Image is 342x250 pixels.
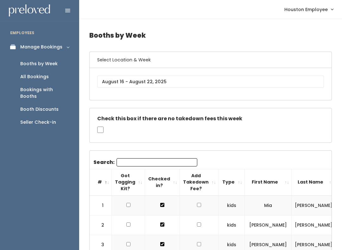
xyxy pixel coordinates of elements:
[20,106,59,113] div: Booth Discounts
[245,215,292,235] td: [PERSON_NAME]
[292,196,336,216] td: [PERSON_NAME]
[20,44,62,50] div: Manage Bookings
[20,86,69,100] div: Bookings with Booths
[218,169,245,195] th: Type: activate to sort column ascending
[90,196,112,216] td: 1
[292,215,336,235] td: [PERSON_NAME]
[245,196,292,216] td: Mia
[20,119,56,126] div: Seller Check-in
[90,215,112,235] td: 2
[93,158,197,166] label: Search:
[117,158,197,166] input: Search:
[218,215,245,235] td: kids
[278,3,339,16] a: Houston Employee
[90,52,332,68] h6: Select Location & Week
[245,169,292,195] th: First Name: activate to sort column ascending
[9,4,50,17] img: preloved logo
[90,169,112,195] th: #: activate to sort column descending
[97,76,324,88] input: August 16 - August 22, 2025
[292,169,336,195] th: Last Name: activate to sort column ascending
[145,169,180,195] th: Checked in?: activate to sort column ascending
[284,6,328,13] span: Houston Employee
[218,196,245,216] td: kids
[180,169,218,195] th: Add Takedown Fee?: activate to sort column ascending
[112,169,145,195] th: Got Tagging Kit?: activate to sort column ascending
[89,27,332,44] h4: Booths by Week
[20,73,49,80] div: All Bookings
[97,116,324,122] h5: Check this box if there are no takedown fees this week
[20,60,58,67] div: Booths by Week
